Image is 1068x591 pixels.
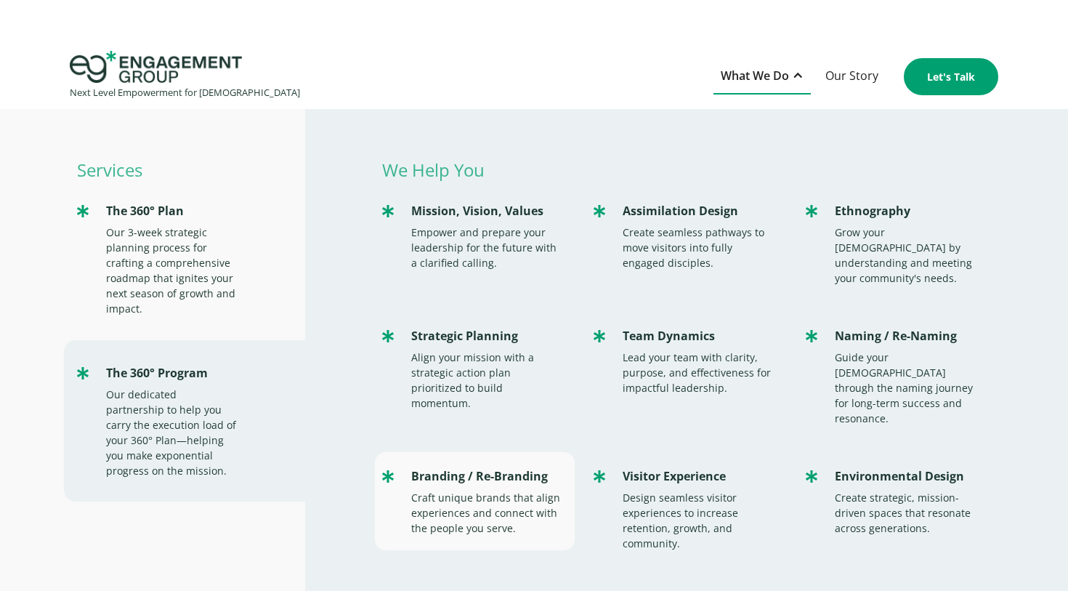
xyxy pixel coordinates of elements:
div: Create seamless pathways to move visitors into fully engaged disciples. [623,225,772,270]
a: Assimilation DesignCreate seamless pathways to move visitors into fully engaged disciples. [586,187,787,285]
div: Our dedicated partnership to help you carry the execution load of your 360° Plan—helping you make... [106,387,238,478]
a: Visitor ExperienceDesign seamless visitor experiences to increase retention, growth, and community. [586,452,787,566]
a: Our Story [818,59,886,95]
div: Naming / Re-Naming [835,326,984,346]
div: Lead your team with clarity, purpose, and effectiveness for impactful leadership. [623,350,772,395]
div: Guide your [DEMOGRAPHIC_DATA] through the naming journey for long-term success and resonance. [835,350,984,426]
div: Branding / Re-Branding [411,467,561,486]
div: The 360° Program [106,363,238,383]
div: What We Do [721,66,789,86]
a: The 360° PlanOur 3-week strategic planning process for crafting a comprehensive roadmap that igni... [70,187,305,331]
a: The 360° ProgramOur dedicated partnership to help you carry the execution load of your 360° Plan—... [70,349,305,493]
div: Next Level Empowerment for [DEMOGRAPHIC_DATA] [70,83,300,102]
div: Mission, Vision, Values [411,201,561,221]
div: What We Do [713,59,811,95]
a: Strategic PlanningAlign your mission with a strategic action plan prioritized to build momentum. [375,312,575,425]
div: Team Dynamics [623,326,772,346]
img: Engagement Group Logo Icon [70,51,242,83]
div: Align your mission with a strategic action plan prioritized to build momentum. [411,350,561,411]
a: Team DynamicsLead your team with clarity, purpose, and effectiveness for impactful leadership. [586,312,787,410]
a: Naming / Re-NamingGuide your [DEMOGRAPHIC_DATA] through the naming journey for long-term success ... [798,312,999,441]
p: Services [70,160,305,180]
a: EthnographyGrow your [DEMOGRAPHIC_DATA] by understanding and meeting your community's needs. [798,187,999,300]
div: Visitor Experience [623,467,772,486]
p: We Help You [375,160,999,180]
div: Environmental Design [835,467,984,486]
div: Design seamless visitor experiences to increase retention, growth, and community. [623,490,772,551]
div: Ethnography [835,201,984,221]
div: Our 3-week strategic planning process for crafting a comprehensive roadmap that ignites your next... [106,225,238,316]
a: home [70,51,300,102]
div: Assimilation Design [623,201,772,221]
div: Craft unique brands that align experiences and connect with the people you serve. [411,490,561,536]
div: Strategic Planning [411,326,561,346]
div: The 360° Plan [106,201,238,221]
div: Grow your [DEMOGRAPHIC_DATA] by understanding and meeting your community's needs. [835,225,984,286]
a: Mission, Vision, ValuesEmpower and prepare your leadership for the future with a clarified calling. [375,187,575,285]
div: Create strategic, mission-driven spaces that resonate across generations. [835,490,984,536]
div: Empower and prepare your leadership for the future with a clarified calling. [411,225,561,270]
a: Branding / Re-BrandingCraft unique brands that align experiences and connect with the people you ... [375,452,575,550]
a: Let's Talk [904,58,998,95]
a: Environmental DesignCreate strategic, mission-driven spaces that resonate across generations. [798,452,999,550]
